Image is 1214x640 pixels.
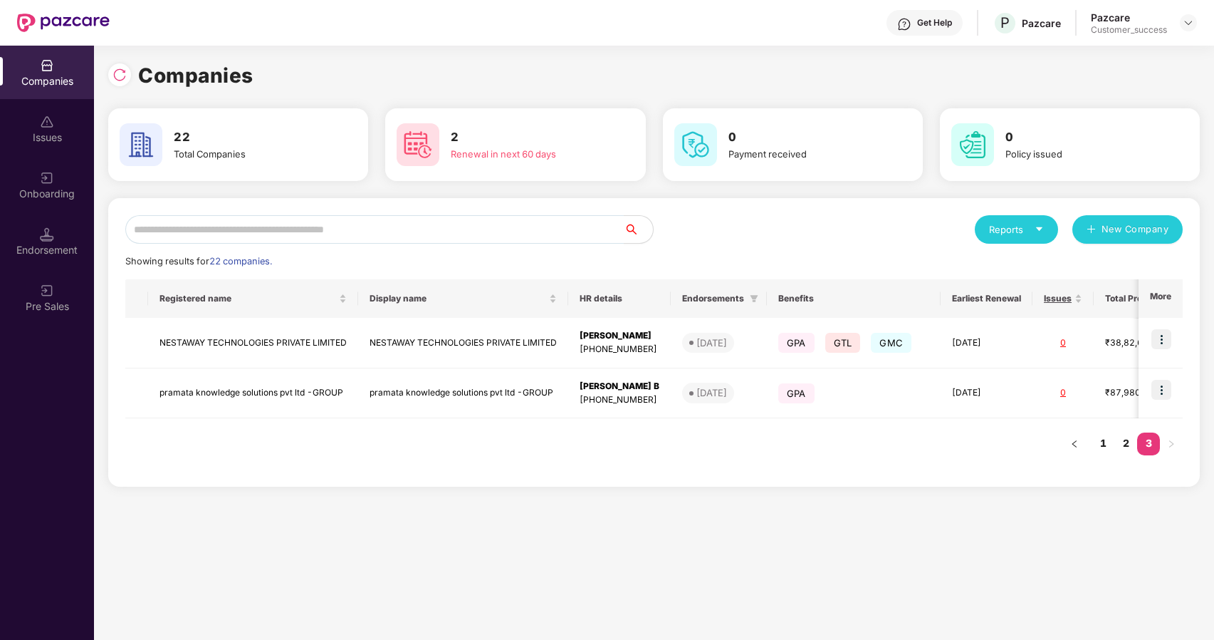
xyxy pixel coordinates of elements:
li: 1 [1092,433,1114,455]
span: Endorsements [682,293,744,304]
span: GMC [871,333,911,353]
span: Registered name [159,293,336,304]
div: [DATE] [696,386,727,400]
td: [DATE] [941,368,1032,419]
div: [PHONE_NUMBER] [580,343,659,356]
span: caret-down [1035,224,1044,234]
span: Total Premium [1105,293,1166,304]
div: ₹87,980.8 [1105,386,1176,400]
td: pramata knowledge solutions pvt ltd -GROUP [358,368,568,419]
div: Renewal in next 60 days [451,147,605,161]
div: Get Help [917,17,952,29]
li: Previous Page [1063,433,1086,455]
div: Total Companies [174,147,328,161]
div: ₹38,82,602.89 [1105,336,1176,350]
div: [PERSON_NAME] B [580,380,659,393]
span: 22 companies. [209,256,272,267]
span: search [624,224,653,235]
img: svg+xml;base64,PHN2ZyBpZD0iUmVsb2FkLTMyeDMyIiB4bWxucz0iaHR0cDovL3d3dy53My5vcmcvMjAwMC9zdmciIHdpZH... [112,68,127,82]
img: svg+xml;base64,PHN2ZyB4bWxucz0iaHR0cDovL3d3dy53My5vcmcvMjAwMC9zdmciIHdpZHRoPSI2MCIgaGVpZ2h0PSI2MC... [120,123,162,166]
td: [DATE] [941,318,1032,368]
div: Policy issued [1005,147,1160,161]
li: 2 [1114,433,1137,455]
h3: 22 [174,128,328,147]
a: 2 [1114,433,1137,454]
div: Reports [989,222,1044,237]
th: Registered name [148,279,358,318]
span: Issues [1044,293,1072,304]
img: icon [1151,329,1171,349]
img: New Pazcare Logo [17,14,110,32]
th: HR details [568,279,671,318]
img: svg+xml;base64,PHN2ZyB3aWR0aD0iMjAiIGhlaWdodD0iMjAiIHZpZXdCb3g9IjAgMCAyMCAyMCIgZmlsbD0ibm9uZSIgeG... [40,171,54,185]
div: 0 [1044,386,1082,400]
h3: 0 [1005,128,1160,147]
button: plusNew Company [1072,215,1183,244]
img: svg+xml;base64,PHN2ZyB4bWxucz0iaHR0cDovL3d3dy53My5vcmcvMjAwMC9zdmciIHdpZHRoPSI2MCIgaGVpZ2h0PSI2MC... [397,123,439,166]
th: Display name [358,279,568,318]
img: svg+xml;base64,PHN2ZyB3aWR0aD0iMTQuNSIgaGVpZ2h0PSIxNC41IiB2aWV3Qm94PSIwIDAgMTYgMTYiIGZpbGw9Im5vbm... [40,227,54,242]
h3: 0 [728,128,883,147]
h3: 2 [451,128,605,147]
th: Total Premium [1094,279,1188,318]
th: Earliest Renewal [941,279,1032,318]
img: icon [1151,380,1171,400]
li: 3 [1137,433,1160,455]
th: Benefits [767,279,941,318]
img: svg+xml;base64,PHN2ZyB3aWR0aD0iMjAiIGhlaWdodD0iMjAiIHZpZXdCb3g9IjAgMCAyMCAyMCIgZmlsbD0ibm9uZSIgeG... [40,284,54,298]
li: Next Page [1160,433,1183,455]
img: svg+xml;base64,PHN2ZyBpZD0iSXNzdWVzX2Rpc2FibGVkIiB4bWxucz0iaHR0cDovL3d3dy53My5vcmcvMjAwMC9zdmciIH... [40,115,54,129]
div: [PERSON_NAME] [580,329,659,343]
span: New Company [1102,222,1169,237]
span: filter [750,294,758,303]
div: Payment received [728,147,883,161]
img: svg+xml;base64,PHN2ZyBpZD0iRHJvcGRvd24tMzJ4MzIiIHhtbG5zPSJodHRwOi8vd3d3LnczLm9yZy8yMDAwL3N2ZyIgd2... [1183,17,1194,29]
button: search [624,215,654,244]
div: Pazcare [1091,11,1167,24]
td: pramata knowledge solutions pvt ltd -GROUP [148,368,358,419]
div: 0 [1044,336,1082,350]
div: Pazcare [1022,16,1061,30]
span: filter [747,290,761,307]
span: right [1167,440,1176,448]
td: NESTAWAY TECHNOLOGIES PRIVATE LIMITED [358,318,568,368]
a: 3 [1137,433,1160,454]
span: Display name [370,293,546,304]
span: GTL [825,333,861,353]
img: svg+xml;base64,PHN2ZyBpZD0iSGVscC0zMngzMiIgeG1sbnM9Imh0dHA6Ly93d3cudzMub3JnLzIwMDAvc3ZnIiB3aWR0aD... [897,17,911,31]
button: left [1063,433,1086,455]
img: svg+xml;base64,PHN2ZyB4bWxucz0iaHR0cDovL3d3dy53My5vcmcvMjAwMC9zdmciIHdpZHRoPSI2MCIgaGVpZ2h0PSI2MC... [674,123,717,166]
span: Showing results for [125,256,272,267]
span: GPA [778,383,815,403]
button: right [1160,433,1183,455]
img: svg+xml;base64,PHN2ZyB4bWxucz0iaHR0cDovL3d3dy53My5vcmcvMjAwMC9zdmciIHdpZHRoPSI2MCIgaGVpZ2h0PSI2MC... [951,123,994,166]
td: NESTAWAY TECHNOLOGIES PRIVATE LIMITED [148,318,358,368]
span: plus [1087,224,1096,236]
span: left [1070,440,1079,448]
span: P [1000,14,1010,31]
a: 1 [1092,433,1114,454]
th: More [1139,279,1183,318]
div: [PHONE_NUMBER] [580,393,659,407]
span: GPA [778,333,815,353]
img: svg+xml;base64,PHN2ZyBpZD0iQ29tcGFuaWVzIiB4bWxucz0iaHR0cDovL3d3dy53My5vcmcvMjAwMC9zdmciIHdpZHRoPS... [40,58,54,73]
div: [DATE] [696,336,727,350]
div: Customer_success [1091,24,1167,36]
th: Issues [1032,279,1094,318]
h1: Companies [138,60,253,91]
